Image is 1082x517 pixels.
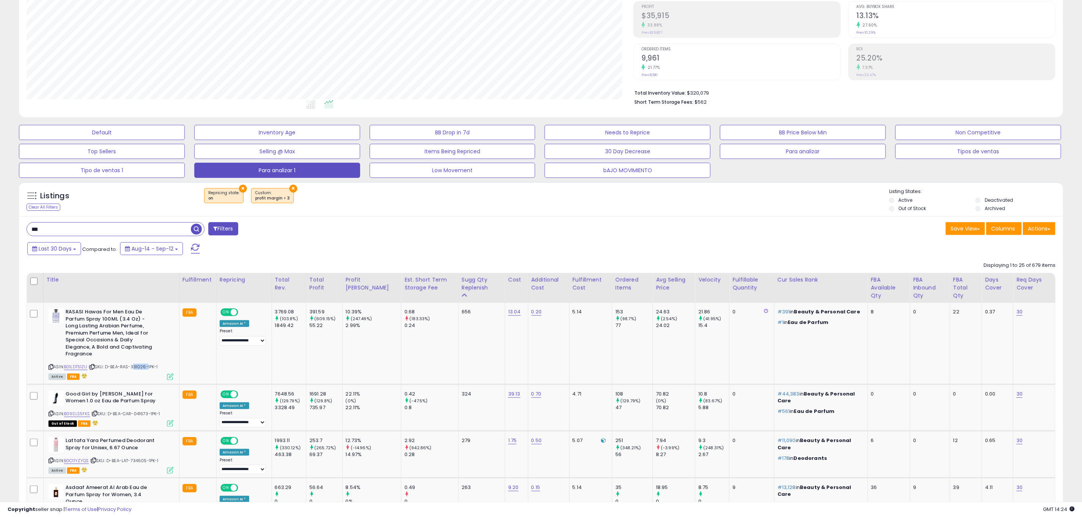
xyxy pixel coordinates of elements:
[370,144,536,159] button: Items Being Repriced
[47,276,176,284] div: Title
[1043,506,1074,513] span: 2025-10-14 14:24 GMT
[857,11,1055,22] h2: 13.13%
[732,484,768,491] div: 9
[48,391,173,426] div: ASIN:
[615,484,653,491] div: 35
[91,420,98,425] i: hazardous material
[351,316,372,322] small: (247.49%)
[871,308,904,315] div: 8
[66,308,158,360] b: RASASI Hawas For Men Eau De Parfum Spray 100ML (3.4 Oz) - Long Lasting Arabian Perfume, Premium P...
[409,398,428,404] small: (-47.5%)
[986,222,1022,235] button: Columns
[698,451,729,458] div: 2.67
[898,197,912,203] label: Active
[309,437,342,444] div: 253.7
[8,506,131,513] div: seller snap | |
[788,319,829,326] span: Eau de Parfum
[208,222,238,235] button: Filters
[620,398,640,404] small: (129.79%)
[656,437,695,444] div: 7.94
[698,276,726,284] div: Velocity
[953,484,976,491] div: 39
[508,390,520,398] a: 39.13
[220,458,266,474] div: Preset:
[220,449,249,456] div: Amazon AI *
[732,276,771,292] div: Fulfillable Quantity
[634,90,686,96] b: Total Inventory Value:
[237,485,249,491] span: OFF
[871,437,904,444] div: 6
[404,308,458,315] div: 0.68
[661,316,677,322] small: (2.54%)
[48,308,64,324] img: 31HybexqWrL._SL40_.jpg
[39,245,72,252] span: Last 30 Days
[404,391,458,397] div: 0.42
[404,451,458,458] div: 0.28
[895,144,1061,159] button: Tipos de ventas
[309,391,342,397] div: 1691.28
[573,276,609,292] div: Fulfillment Cost
[67,467,80,474] span: FBA
[64,411,90,417] a: B09SLS5FKS
[573,484,606,491] div: 5.14
[778,319,862,326] p: in
[871,484,904,491] div: 36
[40,191,69,201] h5: Listings
[778,455,862,462] p: in
[531,484,540,491] a: 0.15
[346,276,398,292] div: Profit [PERSON_NAME]
[462,484,499,491] div: 263
[120,242,183,255] button: Aug-14 - Sep-12
[183,484,197,492] small: FBA
[255,190,290,201] span: Custom:
[237,309,249,316] span: OFF
[857,54,1055,64] h2: 25.20%
[1016,308,1023,316] a: 30
[778,484,862,498] p: in
[778,308,790,315] span: #391
[778,391,862,404] p: in
[220,320,249,327] div: Amazon AI *
[48,420,77,427] span: All listings that are currently out of stock and unavailable for purchase on Amazon
[656,404,695,411] div: 70.82
[720,144,886,159] button: Para analizar
[642,5,840,9] span: Profit
[545,125,710,140] button: Needs to Reprice
[346,404,401,411] div: 22.11%
[220,276,269,284] div: Repricing
[531,390,542,398] a: 0.70
[573,391,606,397] div: 4.71
[913,308,944,315] div: 0
[275,484,306,491] div: 663.29
[309,404,342,411] div: 735.97
[237,438,249,444] span: OFF
[131,245,173,252] span: Aug-14 - Sep-12
[64,458,89,464] a: B0C11YZYQS
[953,437,976,444] div: 12
[778,437,851,451] span: Beauty & Personal Care
[620,445,641,451] small: (348.21%)
[346,308,401,315] div: 10.39%
[778,308,862,315] p: in
[275,308,306,315] div: 3769.08
[703,316,721,322] small: (41.95%)
[183,276,213,284] div: Fulfillment
[1016,437,1023,444] a: 30
[531,276,566,292] div: Additional Cost
[280,445,301,451] small: (330.12%)
[314,445,336,451] small: (265.72%)
[778,437,796,444] span: #11,090
[615,391,653,397] div: 108
[351,445,371,451] small: (-14.96%)
[634,99,693,105] b: Short Term Storage Fees:
[82,246,117,253] span: Compared to:
[78,420,91,427] span: FBA
[732,437,768,444] div: 0
[280,398,300,404] small: (129.79%)
[314,316,336,322] small: (609.15%)
[985,276,1010,292] div: Days Cover
[857,30,876,35] small: Prev: 10.29%
[656,276,692,292] div: Avg Selling Price
[98,506,131,513] a: Privacy Policy
[346,398,356,404] small: (0%)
